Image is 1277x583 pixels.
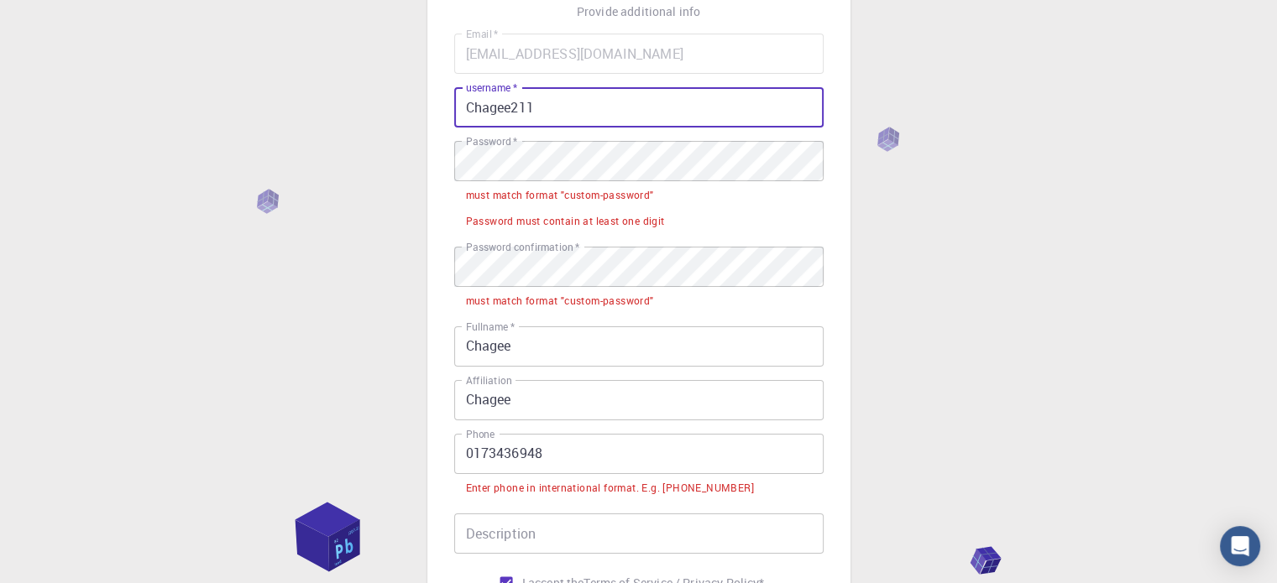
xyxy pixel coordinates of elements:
label: Affiliation [466,373,511,388]
div: Open Intercom Messenger [1220,526,1260,566]
label: Password [466,134,517,148]
div: must match format "custom-password" [466,187,654,204]
div: Enter phone in international format. E.g. [PHONE_NUMBER] [466,480,754,497]
label: Email [466,27,498,41]
label: Password confirmation [466,240,579,254]
label: Phone [466,427,495,441]
p: Provide additional info [577,3,700,20]
div: Password must contain at least one digit [466,213,665,230]
label: username [466,81,517,95]
div: must match format "custom-password" [466,293,654,310]
label: Fullname [466,320,515,334]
